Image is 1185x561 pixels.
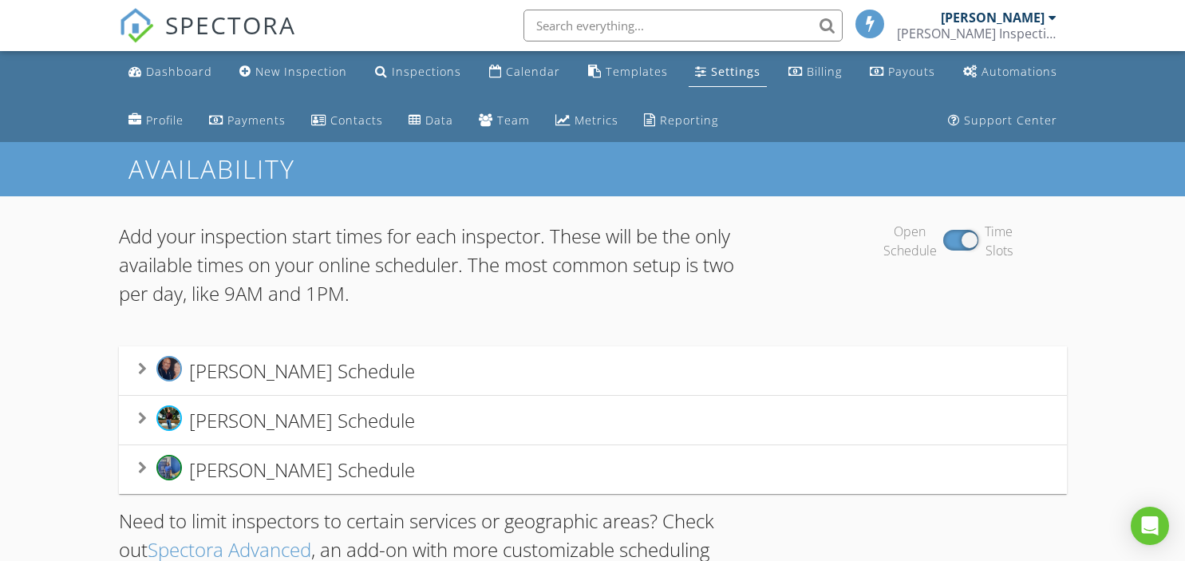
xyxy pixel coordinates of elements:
[638,106,725,136] a: Reporting
[156,356,182,381] img: juan.jpg
[165,8,296,41] span: SPECTORA
[128,155,1056,183] h1: Availability
[883,222,937,260] div: Open Schedule
[402,106,460,136] a: Data
[942,106,1064,136] a: Support Center
[982,64,1057,79] div: Automations
[305,106,389,136] a: Contacts
[863,57,942,87] a: Payouts
[523,10,843,41] input: Search everything...
[689,57,767,87] a: Settings
[203,106,292,136] a: Payments
[119,8,154,43] img: The Best Home Inspection Software - Spectora
[122,106,190,136] a: Company Profile
[506,64,560,79] div: Calendar
[483,57,567,87] a: Calendar
[964,113,1057,128] div: Support Center
[189,357,415,383] span: [PERSON_NAME] Schedule
[119,222,751,308] p: Add your inspection start times for each inspector. These will be the only available times on you...
[497,113,530,128] div: Team
[119,22,296,55] a: SPECTORA
[549,106,625,136] a: Metrics
[1131,507,1169,545] div: Open Intercom Messenger
[957,57,1064,87] a: Automations (Basic)
[233,57,354,87] a: New Inspection
[255,64,347,79] div: New Inspection
[189,456,415,482] span: [PERSON_NAME] Schedule
[711,64,760,79] div: Settings
[369,57,468,87] a: Inspections
[985,222,1013,260] div: Time Slots
[146,64,212,79] div: Dashboard
[660,113,718,128] div: Reporting
[425,113,453,128] div: Data
[392,64,461,79] div: Inspections
[807,64,842,79] div: Billing
[582,57,674,87] a: Templates
[782,57,848,87] a: Billing
[897,26,1057,41] div: Ayuso Inspections
[156,455,182,480] img: 20250424_104003_1.jpg
[888,64,935,79] div: Payouts
[575,113,618,128] div: Metrics
[606,64,668,79] div: Templates
[146,113,184,128] div: Profile
[941,10,1045,26] div: [PERSON_NAME]
[122,57,219,87] a: Dashboard
[227,113,286,128] div: Payments
[189,406,415,433] span: [PERSON_NAME] Schedule
[472,106,536,136] a: Team
[330,113,383,128] div: Contacts
[156,405,182,431] img: 9230a5dcbd61435080981a9b16e50b3f.png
